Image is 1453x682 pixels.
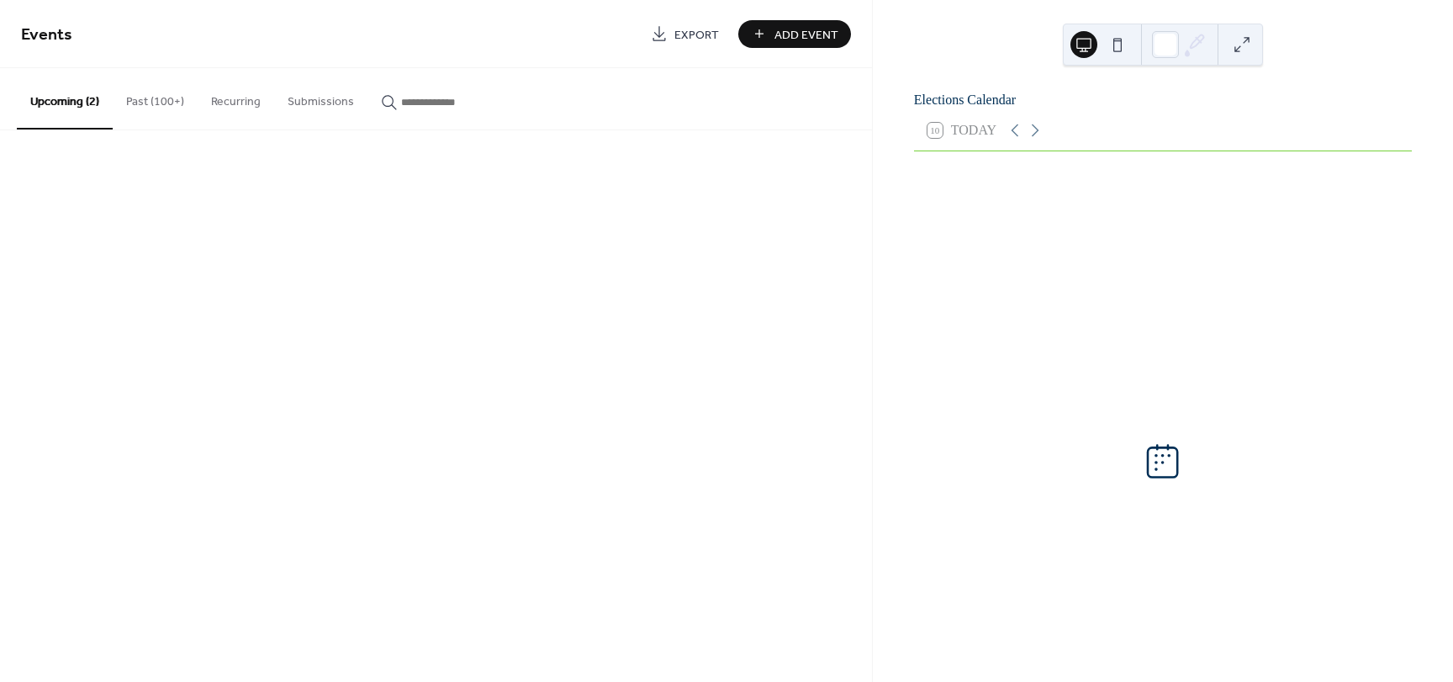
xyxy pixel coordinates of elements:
[914,90,1412,110] div: Elections Calendar
[774,26,838,44] span: Add Event
[638,20,732,48] a: Export
[17,68,113,130] button: Upcoming (2)
[274,68,367,128] button: Submissions
[113,68,198,128] button: Past (100+)
[21,19,72,51] span: Events
[198,68,274,128] button: Recurring
[674,26,719,44] span: Export
[738,20,851,48] button: Add Event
